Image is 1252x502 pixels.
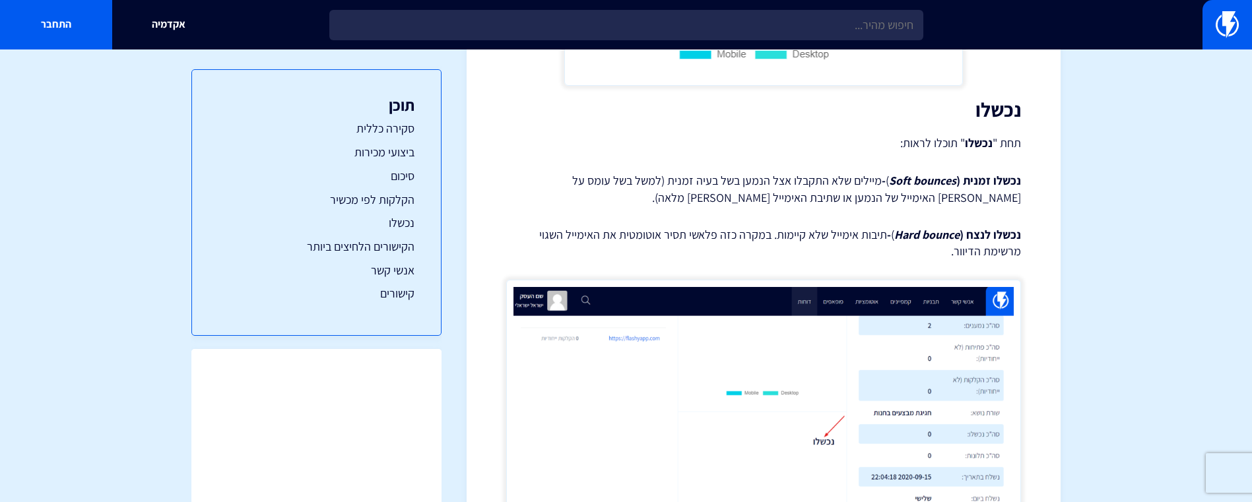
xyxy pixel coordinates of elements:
strong: נכשלו לנצח ( [894,227,1021,242]
strong: - [887,227,891,242]
a: הקלקות לפי מכשיר [218,191,414,208]
p: ) תיבות אימייל שלא קיימות. במקרה כזה פלאשי תסיר אוטומטית את האימייל השגוי מרשימת הדיוור. [506,226,1021,260]
a: הקישורים הלחיצים ביותר [218,238,414,255]
p: תחת " " תוכלו לראות: [506,134,1021,152]
a: נכשלו [218,214,414,232]
a: קישורים [218,285,414,302]
a: אנשי קשר [218,262,414,279]
h2: נכשלו [506,99,1021,121]
em: Hard bounce [894,227,960,242]
strong: נכשלו זמנית ( [889,173,1021,188]
strong: - [882,173,886,188]
a: סיכום [218,168,414,185]
a: ביצועי מכירות [218,144,414,161]
input: חיפוש מהיר... [329,10,923,40]
strong: נכשלו [965,135,993,150]
h3: תוכן [218,96,414,113]
em: Soft bounces [889,173,956,188]
a: סקירה כללית [218,120,414,137]
p: ) מיילים שלא התקבלו אצל הנמען בשל בעיה זמנית (למשל בשל עומס על [PERSON_NAME] האימייל של הנמען או ... [506,172,1021,206]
